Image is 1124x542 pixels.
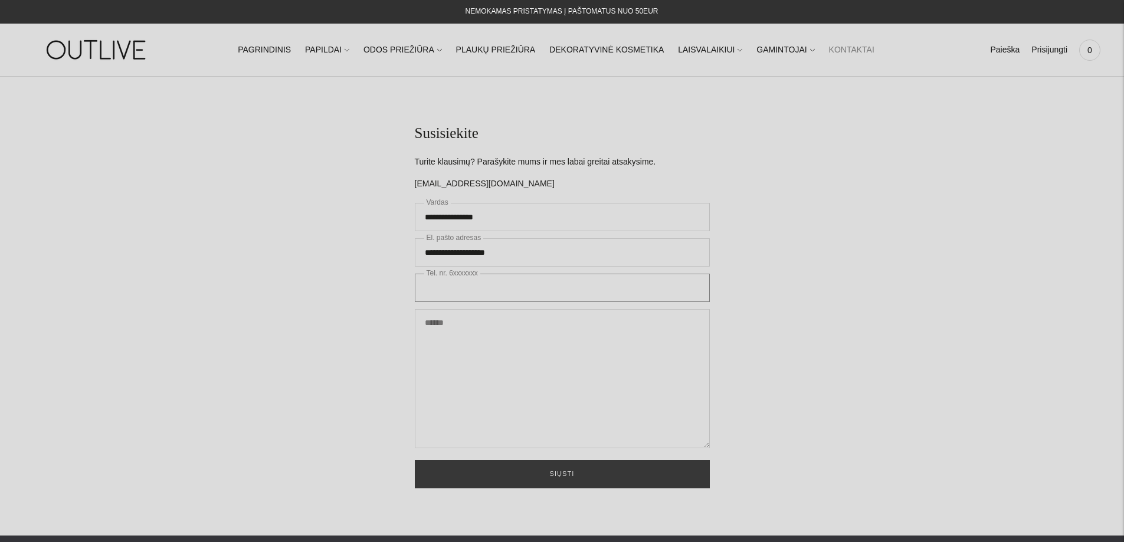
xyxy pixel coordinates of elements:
a: PAPILDAI [305,37,349,63]
a: 0 [1079,37,1100,63]
label: Vardas [424,196,451,210]
a: LAISVALAIKIUI [678,37,742,63]
div: NEMOKAMAS PRISTATYMAS Į PAŠTOMATUS NUO 50EUR [466,5,658,19]
label: El. pašto adresas [424,231,484,245]
h1: Susisiekite [415,124,710,143]
p: [EMAIL_ADDRESS][DOMAIN_NAME] [415,177,710,191]
a: KONTAKTAI [829,37,874,63]
a: Paieška [990,37,1020,63]
a: ODOS PRIEŽIŪRA [363,37,442,63]
span: 0 [1082,42,1098,58]
button: Siųsti [415,460,710,488]
p: Turite klausimų? Parašykite mums ir mes labai greitai atsakysime. [415,155,710,169]
a: PLAUKŲ PRIEŽIŪRA [456,37,536,63]
a: DEKORATYVINĖ KOSMETIKA [549,37,664,63]
a: PAGRINDINIS [238,37,291,63]
a: Prisijungti [1031,37,1067,63]
a: GAMINTOJAI [756,37,814,63]
img: OUTLIVE [24,29,171,70]
label: Tel. nr. 6xxxxxxx [424,267,480,281]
